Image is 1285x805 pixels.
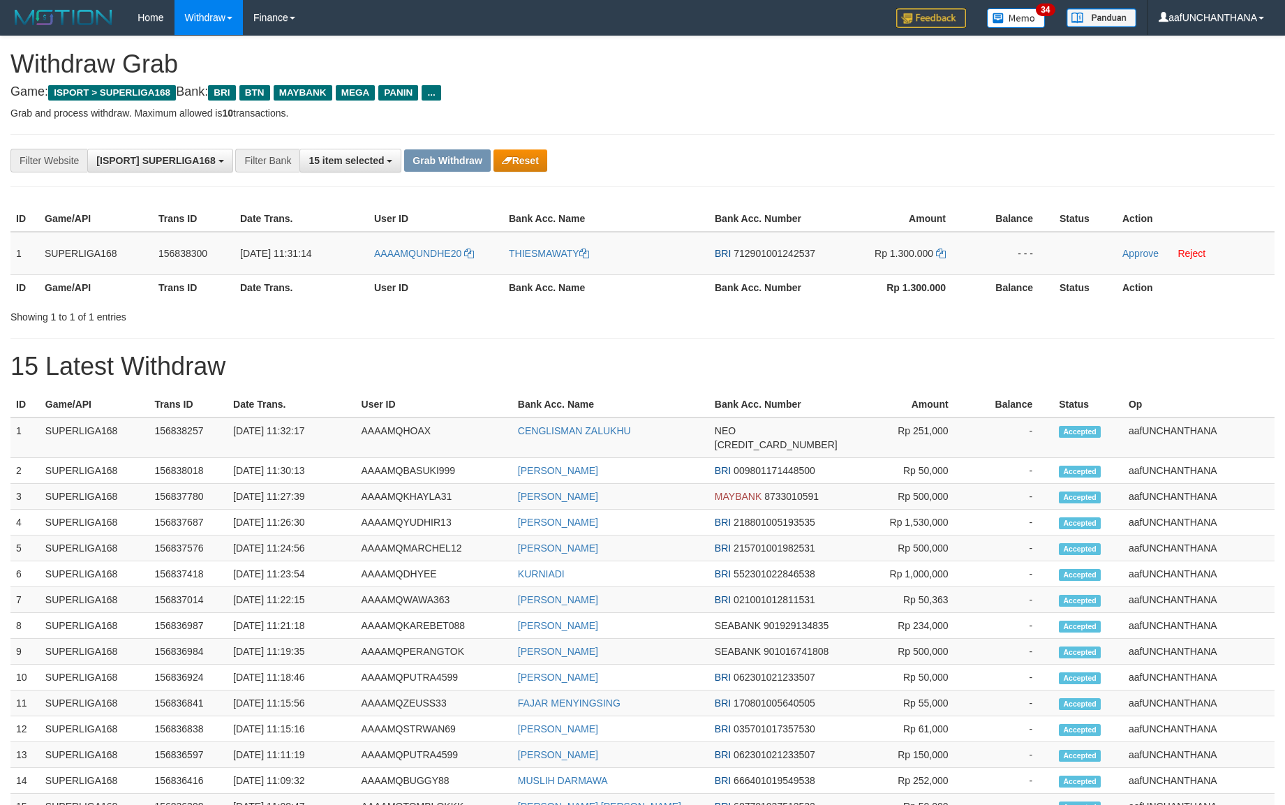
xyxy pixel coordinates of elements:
span: Copy 5859457144718569 to clipboard [715,439,838,450]
td: [DATE] 11:32:17 [228,418,356,458]
img: MOTION_logo.png [10,7,117,28]
th: ID [10,274,39,300]
td: 156836987 [149,613,228,639]
span: Copy 035701017357530 to clipboard [734,723,815,734]
td: aafUNCHANTHANA [1123,639,1275,665]
td: 156836838 [149,716,228,742]
td: Rp 50,000 [843,665,970,690]
td: 7 [10,587,40,613]
td: [DATE] 11:26:30 [228,510,356,536]
span: BRI [715,775,731,786]
td: aafUNCHANTHANA [1123,536,1275,561]
td: Rp 1,530,000 [843,510,970,536]
td: AAAAMQSTRWAN69 [356,716,512,742]
td: - [970,665,1054,690]
td: 1 [10,418,40,458]
td: SUPERLIGA168 [40,484,149,510]
button: Grab Withdraw [404,149,490,172]
th: Bank Acc. Number [709,206,835,232]
span: BTN [239,85,270,101]
td: aafUNCHANTHANA [1123,613,1275,639]
td: 11 [10,690,40,716]
span: Copy 901929134835 to clipboard [764,620,829,631]
td: Rp 252,000 [843,768,970,794]
span: Accepted [1059,426,1101,438]
span: BRI [715,517,731,528]
span: Rp 1.300.000 [875,248,933,259]
img: panduan.png [1067,8,1136,27]
a: [PERSON_NAME] [518,594,598,605]
a: [PERSON_NAME] [518,465,598,476]
td: SUPERLIGA168 [40,561,149,587]
td: Rp 61,000 [843,716,970,742]
td: Rp 150,000 [843,742,970,768]
td: 3 [10,484,40,510]
td: 5 [10,536,40,561]
td: SUPERLIGA168 [40,418,149,458]
td: SUPERLIGA168 [40,716,149,742]
td: aafUNCHANTHANA [1123,510,1275,536]
td: - [970,484,1054,510]
td: 156837418 [149,561,228,587]
td: Rp 50,363 [843,587,970,613]
td: SUPERLIGA168 [40,742,149,768]
td: [DATE] 11:21:18 [228,613,356,639]
span: BRI [715,465,731,476]
span: Accepted [1059,492,1101,503]
td: SUPERLIGA168 [40,690,149,716]
button: 15 item selected [299,149,401,172]
span: Accepted [1059,621,1101,633]
span: SEABANK [715,646,761,657]
td: - [970,458,1054,484]
img: Button%20Memo.svg [987,8,1046,28]
span: Copy 021001012811531 to clipboard [734,594,815,605]
a: Reject [1178,248,1205,259]
td: aafUNCHANTHANA [1123,587,1275,613]
td: AAAAMQYUDHIR13 [356,510,512,536]
td: AAAAMQHOAX [356,418,512,458]
span: BRI [715,568,731,579]
td: [DATE] 11:19:35 [228,639,356,665]
th: ID [10,392,40,418]
th: Game/API [39,274,153,300]
td: Rp 500,000 [843,484,970,510]
span: 156838300 [158,248,207,259]
td: aafUNCHANTHANA [1123,484,1275,510]
span: BRI [715,723,731,734]
span: Accepted [1059,543,1101,555]
th: Game/API [40,392,149,418]
td: - [970,587,1054,613]
td: 156836841 [149,690,228,716]
span: Copy 009801171448500 to clipboard [734,465,815,476]
span: BRI [715,697,731,709]
td: 10 [10,665,40,690]
span: MAYBANK [274,85,332,101]
th: Game/API [39,206,153,232]
span: Copy 062301021233507 to clipboard [734,672,815,683]
span: PANIN [378,85,418,101]
td: Rp 500,000 [843,536,970,561]
th: Trans ID [153,206,235,232]
span: Accepted [1059,698,1101,710]
td: 14 [10,768,40,794]
span: Copy 215701001982531 to clipboard [734,542,815,554]
th: Bank Acc. Name [512,392,709,418]
td: SUPERLIGA168 [40,510,149,536]
td: SUPERLIGA168 [40,665,149,690]
th: Status [1054,206,1117,232]
td: aafUNCHANTHANA [1123,561,1275,587]
span: Accepted [1059,647,1101,658]
a: THIESMAWATY [509,248,589,259]
a: [PERSON_NAME] [518,542,598,554]
span: Copy 712901001242537 to clipboard [734,248,815,259]
th: User ID [369,274,503,300]
td: [DATE] 11:24:56 [228,536,356,561]
span: BRI [208,85,235,101]
span: Copy 552301022846538 to clipboard [734,568,815,579]
td: Rp 55,000 [843,690,970,716]
td: [DATE] 11:22:15 [228,587,356,613]
span: 34 [1036,3,1055,16]
td: [DATE] 11:27:39 [228,484,356,510]
th: Date Trans. [235,206,369,232]
button: Reset [493,149,547,172]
